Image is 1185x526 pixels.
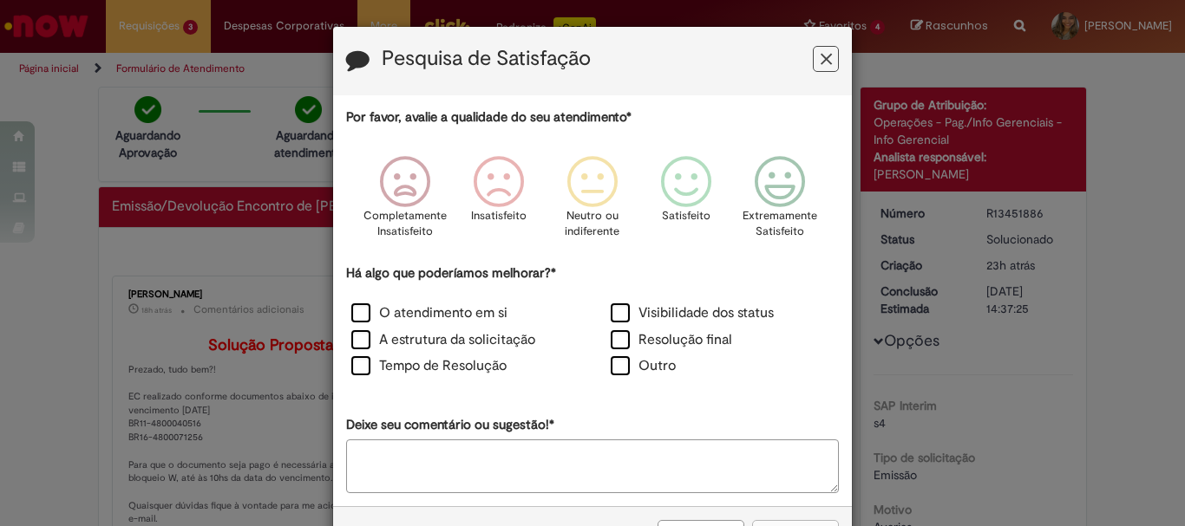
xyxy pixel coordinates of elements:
[346,416,554,434] label: Deixe seu comentário ou sugestão!*
[346,108,632,127] label: Por favor, avalie a qualidade do seu atendimento*
[561,208,624,240] p: Neutro ou indiferente
[455,143,543,262] div: Insatisfeito
[351,303,507,323] label: O atendimento em si
[548,143,637,262] div: Neutro ou indiferente
[611,330,732,350] label: Resolução final
[351,356,507,376] label: Tempo de Resolução
[736,143,824,262] div: Extremamente Satisfeito
[382,48,591,70] label: Pesquisa de Satisfação
[611,356,676,376] label: Outro
[471,208,527,224] p: Insatisfeito
[360,143,448,262] div: Completamente Insatisfeito
[662,208,710,224] p: Satisfeito
[363,208,447,240] p: Completamente Insatisfeito
[611,303,774,323] label: Visibilidade dos status
[351,330,535,350] label: A estrutura da solicitação
[642,143,730,262] div: Satisfeito
[346,264,839,381] div: Há algo que poderíamos melhorar?*
[743,208,817,240] p: Extremamente Satisfeito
